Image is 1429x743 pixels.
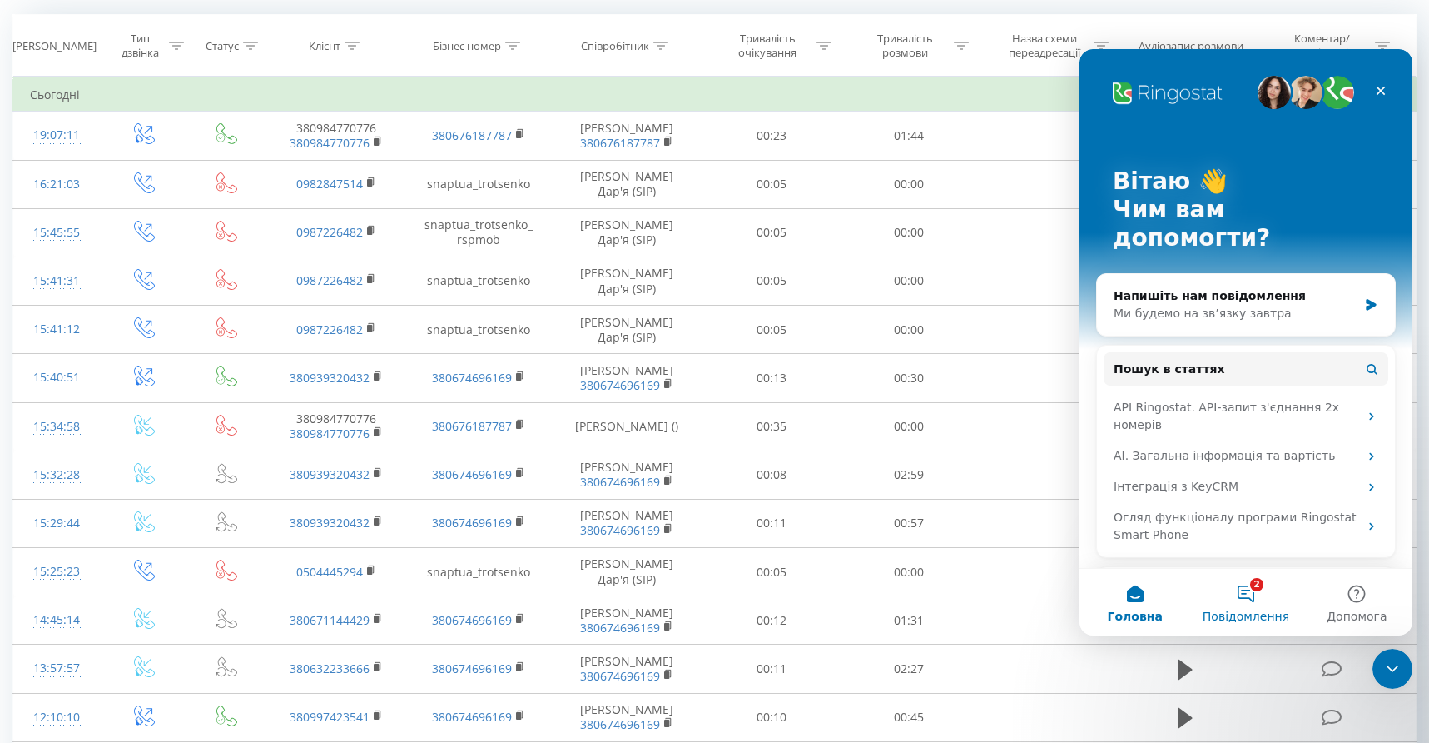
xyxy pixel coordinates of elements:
div: Тип дзвінка [116,32,165,60]
div: 13:57:57 [30,652,84,685]
td: 00:00 [841,208,978,257]
div: 15:41:12 [30,313,84,346]
div: 15:45:55 [30,217,84,249]
td: snaptua_trotsenko_rspmob [408,208,550,257]
a: 0982847514 [296,176,363,192]
td: 00:05 [703,257,841,305]
td: 00:10 [703,693,841,741]
td: 00:05 [703,548,841,596]
a: 380674696169 [580,522,660,538]
td: [PERSON_NAME] [550,693,703,741]
a: 380676187787 [580,135,660,151]
a: 380632233666 [290,661,370,676]
a: 0987226482 [296,224,363,240]
td: [PERSON_NAME] () [550,402,703,451]
a: 380676187787 [432,127,512,143]
td: [PERSON_NAME] Дар'я (SIP) [550,160,703,208]
a: 380674696169 [432,466,512,482]
td: 00:00 [841,257,978,305]
div: 14:45:14 [30,604,84,636]
td: 00:12 [703,596,841,645]
td: Сьогодні [13,78,1417,112]
a: 380674696169 [432,709,512,725]
td: 00:30 [841,354,978,402]
td: snaptua_trotsenko [408,160,550,208]
a: 0504445294 [296,564,363,580]
td: 00:35 [703,402,841,451]
div: Коментар/категорія дзвінка [1273,32,1371,60]
td: [PERSON_NAME] [550,596,703,645]
a: 380674696169 [580,474,660,490]
td: 00:57 [841,499,978,547]
td: [PERSON_NAME] [550,499,703,547]
td: [PERSON_NAME] [550,645,703,693]
div: 15:34:58 [30,411,84,443]
div: 16:21:03 [30,168,84,201]
iframe: Intercom live chat [1372,649,1412,689]
div: Статус [206,39,239,53]
a: 380674696169 [580,668,660,684]
a: 380676187787 [432,418,512,434]
div: 15:41:31 [30,265,84,297]
td: 380984770776 [265,402,407,451]
div: Бізнес номер [433,39,501,53]
a: 380984770776 [290,135,370,151]
a: 380997423541 [290,709,370,725]
td: 00:00 [841,548,978,596]
a: 380674696169 [432,661,512,676]
td: snaptua_trotsenko [408,306,550,354]
div: Клієнт [309,39,340,53]
a: 380674696169 [580,716,660,732]
a: 0987226482 [296,272,363,288]
td: [PERSON_NAME] Дар'я (SIP) [550,306,703,354]
td: 00:45 [841,693,978,741]
td: 380984770776 [265,112,407,160]
td: 01:31 [841,596,978,645]
a: 380674696169 [580,377,660,393]
div: [PERSON_NAME] [12,39,97,53]
iframe: Intercom live chat [1079,49,1412,636]
div: Співробітник [581,39,649,53]
td: 00:00 [841,306,978,354]
td: 00:13 [703,354,841,402]
td: 00:08 [703,451,841,499]
a: 380939320432 [290,515,370,531]
td: [PERSON_NAME] Дар'я (SIP) [550,257,703,305]
td: [PERSON_NAME] Дар'я (SIP) [550,548,703,596]
td: 00:00 [841,160,978,208]
a: 380674696169 [580,620,660,636]
td: 02:59 [841,451,978,499]
div: 15:25:23 [30,556,84,588]
td: [PERSON_NAME] [550,451,703,499]
td: 00:23 [703,112,841,160]
td: snaptua_trotsenko [408,548,550,596]
a: 380984770776 [290,426,370,441]
a: 380674696169 [432,612,512,628]
td: 00:11 [703,499,841,547]
div: Аудіозапис розмови [1139,39,1243,53]
div: Тривалість розмови [861,32,950,60]
td: [PERSON_NAME] Дар'я (SIP) [550,208,703,257]
div: Назва схеми переадресації [1000,32,1089,60]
